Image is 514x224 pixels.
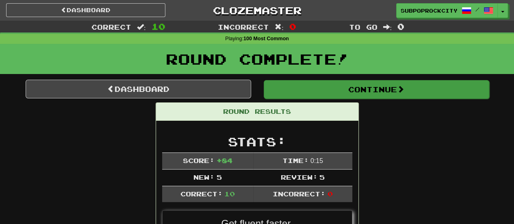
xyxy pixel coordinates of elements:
span: 10 [224,190,235,198]
span: Incorrect: [273,190,325,198]
div: Round Results [156,103,358,121]
span: Review: [280,173,317,181]
span: subpoprockcity [401,7,458,14]
a: Dashboard [6,3,165,17]
span: 0 [397,22,404,31]
a: Dashboard [26,80,251,98]
span: : [137,24,146,30]
span: Correct: [180,190,222,198]
span: To go [349,23,377,31]
span: Time: [282,157,308,164]
span: 10 [152,22,165,31]
span: 0 [327,190,332,198]
span: : [275,24,284,30]
a: Clozemaster [178,3,337,17]
span: 0 : 15 [310,157,323,164]
button: Continue [264,80,489,99]
a: subpoprockcity / [396,3,498,18]
span: Correct [91,23,131,31]
span: + 84 [216,157,232,164]
h2: Stats: [162,135,352,148]
span: Score: [183,157,215,164]
h1: Round Complete! [3,51,511,67]
span: : [383,24,392,30]
span: / [475,7,479,12]
span: 5 [216,173,221,181]
span: Incorrect [218,23,269,31]
span: 5 [319,173,325,181]
span: New: [193,173,215,181]
strong: 100 Most Common [243,36,289,41]
span: 0 [289,22,296,31]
